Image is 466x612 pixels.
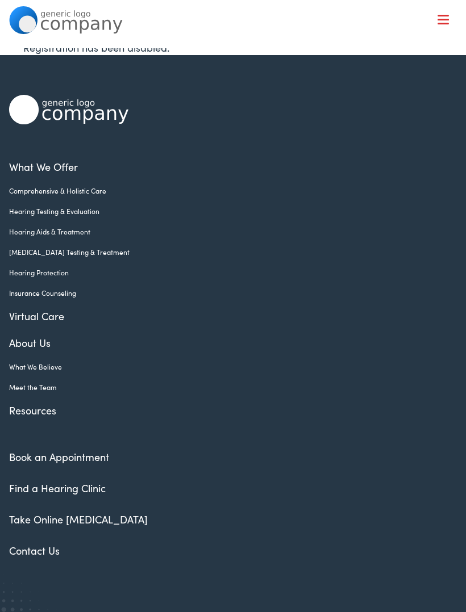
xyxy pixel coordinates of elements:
[18,45,456,81] a: What We Offer
[9,186,439,196] a: Comprehensive & Holistic Care
[9,403,439,418] a: Resources
[9,206,439,216] a: Hearing Testing & Evaluation
[9,288,439,298] a: Insurance Counseling
[9,159,439,174] a: What We Offer
[9,95,128,124] img: Alpaca Audiology
[9,450,109,464] a: Book an Appointment
[9,247,439,257] a: [MEDICAL_DATA] Testing & Treatment
[9,382,439,392] a: Meet the Team
[9,335,439,350] a: About Us
[9,362,439,372] a: What We Believe
[9,308,439,324] a: Virtual Care
[9,512,148,526] a: Take Online [MEDICAL_DATA]
[9,481,106,495] a: Find a Hearing Clinic
[9,543,60,557] a: Contact Us
[9,267,439,278] a: Hearing Protection
[9,227,439,237] a: Hearing Aids & Treatment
